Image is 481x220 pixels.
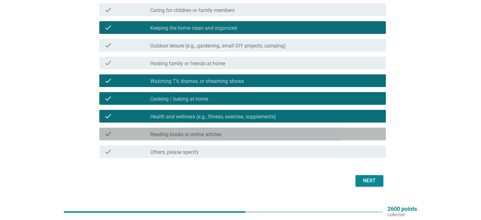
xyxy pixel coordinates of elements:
label: Others, please specify [150,149,199,155]
label: Watching TV, dramas, or streaming shows [150,78,244,85]
i: check [104,59,112,67]
i: check [104,6,112,14]
label: Outdoor leisure (e.g., gardening, small DIY projects, camping) [150,43,286,49]
label: Health and wellness (e.g., fitness, exercise, supplements) [150,114,276,120]
i: check [104,112,112,120]
div: Next [361,177,378,185]
i: check [104,148,112,155]
i: check [104,41,112,49]
p: 2600 points [387,206,417,212]
i: check [104,95,112,102]
i: check [104,77,112,85]
button: Next [355,175,383,186]
label: Cooking / baking at home [150,96,208,102]
p: collected [387,212,417,217]
i: check [104,24,112,31]
label: Reading books or online articles [150,131,221,138]
label: Keeping the home clean and organized [150,25,237,31]
label: Caring for children or family members [150,7,235,14]
label: Hosting family or friends at home [150,60,225,67]
i: check [104,130,112,138]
